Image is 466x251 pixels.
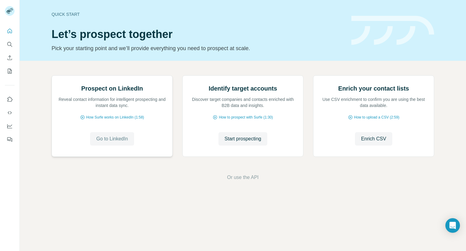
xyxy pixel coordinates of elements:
div: Quick start [52,11,344,17]
button: Quick start [5,26,15,36]
h2: Prospect on LinkedIn [81,84,143,93]
img: banner [351,16,434,45]
button: Enrich CSV [355,132,392,146]
span: Start prospecting [225,135,261,143]
button: Search [5,39,15,50]
div: Open Intercom Messenger [445,218,460,233]
p: Use CSV enrichment to confirm you are using the best data available. [319,96,428,108]
button: Enrich CSV [5,52,15,63]
p: Reveal contact information for intelligent prospecting and instant data sync. [58,96,166,108]
button: Go to LinkedIn [90,132,134,146]
button: My lists [5,66,15,77]
button: Dashboard [5,121,15,132]
h1: Let’s prospect together [52,28,344,40]
button: Feedback [5,134,15,145]
p: Pick your starting point and we’ll provide everything you need to prospect at scale. [52,44,344,53]
button: Use Surfe on LinkedIn [5,94,15,105]
h2: Enrich your contact lists [338,84,409,93]
span: How to prospect with Surfe (1:30) [219,115,273,120]
button: Or use the API [227,174,258,181]
button: Start prospecting [218,132,267,146]
span: How Surfe works on LinkedIn (1:58) [86,115,144,120]
h2: Identify target accounts [209,84,277,93]
button: Use Surfe API [5,107,15,118]
p: Discover target companies and contacts enriched with B2B data and insights. [189,96,297,108]
span: Enrich CSV [361,135,386,143]
span: How to upload a CSV (2:59) [354,115,399,120]
span: Go to LinkedIn [96,135,128,143]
